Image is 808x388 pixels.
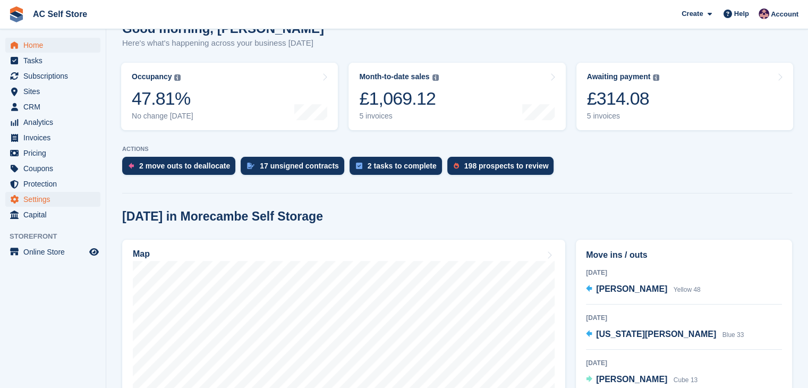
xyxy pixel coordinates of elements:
[132,112,193,121] div: No change [DATE]
[122,146,792,153] p: ACTIONS
[5,38,100,53] a: menu
[5,84,100,99] a: menu
[5,69,100,83] a: menu
[447,157,559,180] a: 198 prospects to review
[23,176,87,191] span: Protection
[432,74,439,81] img: icon-info-grey-7440780725fd019a000dd9b08b2336e03edf1995a4989e88bcd33f0948082b44.svg
[587,88,660,109] div: £314.08
[5,53,100,68] a: menu
[8,6,24,22] img: stora-icon-8386f47178a22dfd0bd8f6a31ec36ba5ce8667c1dd55bd0f319d3a0aa187defe.svg
[348,63,565,130] a: Month-to-date sales £1,069.12 5 invoices
[586,373,698,387] a: [PERSON_NAME] Cube 13
[5,207,100,222] a: menu
[5,192,100,207] a: menu
[682,9,703,19] span: Create
[359,88,438,109] div: £1,069.12
[350,157,447,180] a: 2 tasks to complete
[587,72,651,81] div: Awaiting payment
[5,130,100,145] a: menu
[133,249,150,259] h2: Map
[23,99,87,114] span: CRM
[5,115,100,130] a: menu
[359,72,429,81] div: Month-to-date sales
[759,9,769,19] img: Ted Cox
[586,283,701,297] a: [PERSON_NAME] Yellow 48
[260,162,339,170] div: 17 unsigned contracts
[88,246,100,258] a: Preview store
[23,192,87,207] span: Settings
[23,207,87,222] span: Capital
[241,157,350,180] a: 17 unsigned contracts
[23,130,87,145] span: Invoices
[586,313,782,323] div: [DATE]
[10,231,106,242] span: Storefront
[247,163,254,169] img: contract_signature_icon-13c848040528278c33f63329250d36e43548de30e8caae1d1a13099fd9432cc5.svg
[174,74,181,81] img: icon-info-grey-7440780725fd019a000dd9b08b2336e03edf1995a4989e88bcd33f0948082b44.svg
[596,375,667,384] span: [PERSON_NAME]
[23,53,87,68] span: Tasks
[122,37,324,49] p: Here's what's happening across your business [DATE]
[5,161,100,176] a: menu
[586,358,782,368] div: [DATE]
[5,146,100,161] a: menu
[23,146,87,161] span: Pricing
[122,157,241,180] a: 2 move outs to deallocate
[122,209,323,224] h2: [DATE] in Morecambe Self Storage
[5,244,100,259] a: menu
[23,84,87,99] span: Sites
[368,162,437,170] div: 2 tasks to complete
[5,176,100,191] a: menu
[23,244,87,259] span: Online Store
[576,63,793,130] a: Awaiting payment £314.08 5 invoices
[734,9,749,19] span: Help
[23,115,87,130] span: Analytics
[359,112,438,121] div: 5 invoices
[674,286,701,293] span: Yellow 48
[596,330,716,339] span: [US_STATE][PERSON_NAME]
[5,99,100,114] a: menu
[132,88,193,109] div: 47.81%
[132,72,172,81] div: Occupancy
[771,9,798,20] span: Account
[356,163,362,169] img: task-75834270c22a3079a89374b754ae025e5fb1db73e45f91037f5363f120a921f8.svg
[586,268,782,277] div: [DATE]
[129,163,134,169] img: move_outs_to_deallocate_icon-f764333ba52eb49d3ac5e1228854f67142a1ed5810a6f6cc68b1a99e826820c5.svg
[454,163,459,169] img: prospect-51fa495bee0391a8d652442698ab0144808aea92771e9ea1ae160a38d050c398.svg
[596,284,667,293] span: [PERSON_NAME]
[674,376,698,384] span: Cube 13
[23,161,87,176] span: Coupons
[139,162,230,170] div: 2 move outs to deallocate
[464,162,549,170] div: 198 prospects to review
[586,249,782,262] h2: Move ins / outs
[23,38,87,53] span: Home
[653,74,659,81] img: icon-info-grey-7440780725fd019a000dd9b08b2336e03edf1995a4989e88bcd33f0948082b44.svg
[586,328,744,342] a: [US_STATE][PERSON_NAME] Blue 33
[23,69,87,83] span: Subscriptions
[587,112,660,121] div: 5 invoices
[121,63,338,130] a: Occupancy 47.81% No change [DATE]
[29,5,91,23] a: AC Self Store
[722,331,744,339] span: Blue 33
